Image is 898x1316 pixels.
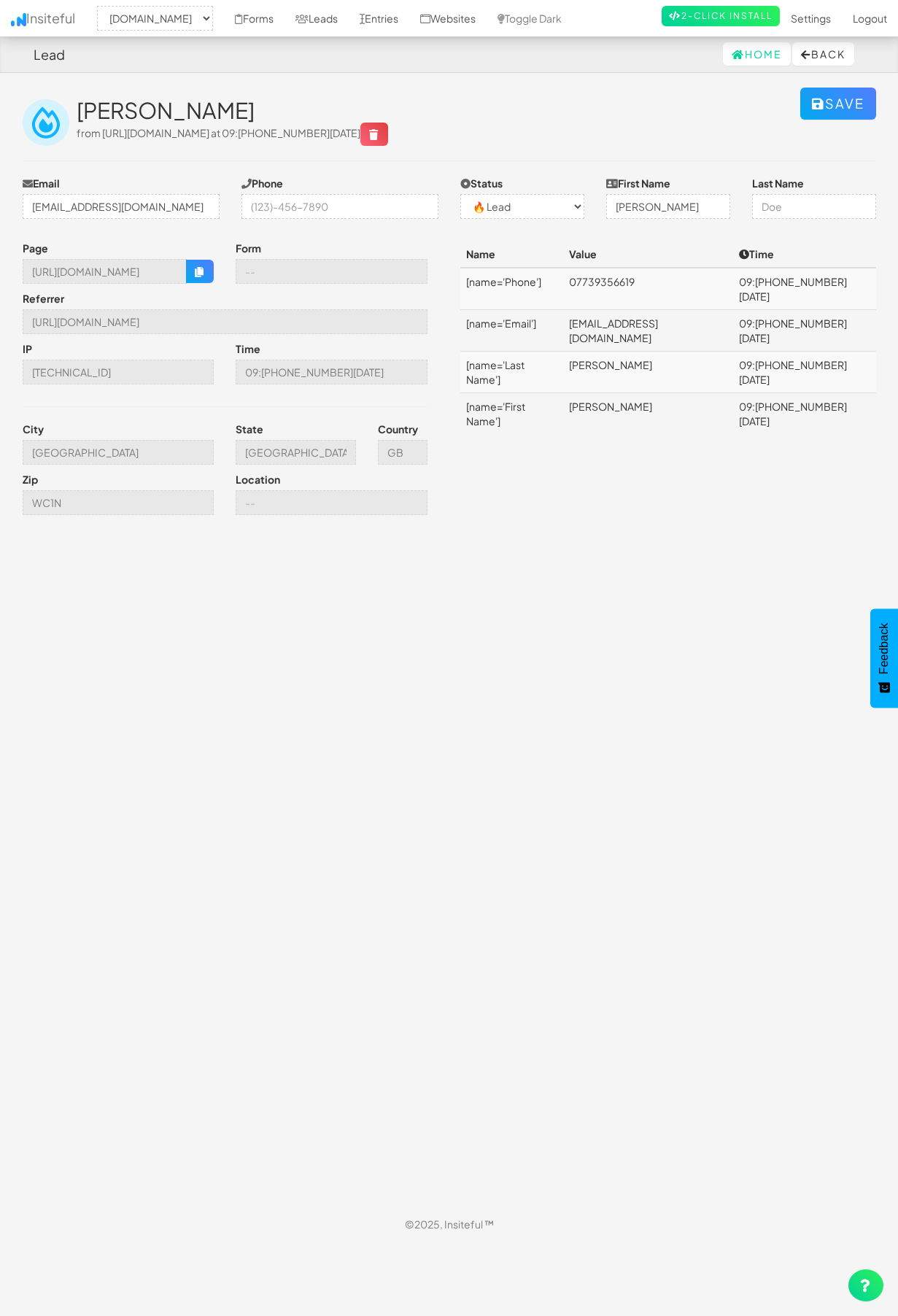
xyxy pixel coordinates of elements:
[878,623,891,674] span: Feedback
[23,291,64,306] label: Referrer
[378,422,418,436] label: Country
[606,194,730,219] input: John
[733,393,876,435] td: 09:[PHONE_NUMBER][DATE]
[236,341,260,356] label: Time
[792,42,854,66] button: Back
[733,268,876,310] td: 09:[PHONE_NUMBER][DATE]
[23,360,214,384] input: --
[733,241,876,268] th: Time
[563,393,733,435] td: [PERSON_NAME]
[460,352,564,393] td: [name='Last Name']
[241,176,283,190] label: Phone
[23,241,48,255] label: Page
[23,194,220,219] input: j@doe.com
[236,241,261,255] label: Form
[563,241,733,268] th: Value
[23,472,38,487] label: Zip
[11,13,26,26] img: icon.png
[23,309,427,334] input: --
[460,176,503,190] label: Status
[460,268,564,310] td: [name='Phone']
[236,440,356,465] input: --
[23,440,214,465] input: --
[563,352,733,393] td: [PERSON_NAME]
[236,360,427,384] input: --
[752,194,876,219] input: Doe
[563,268,733,310] td: 07739356619
[23,422,44,436] label: City
[23,176,60,190] label: Email
[460,393,564,435] td: [name='First Name']
[870,608,898,708] button: Feedback - Show survey
[236,472,280,487] label: Location
[606,176,670,190] label: First Name
[23,259,187,284] input: --
[733,310,876,352] td: 09:[PHONE_NUMBER][DATE]
[23,99,69,146] img: insiteful-lead.png
[241,194,438,219] input: (123)-456-7890
[460,310,564,352] td: [name='Email']
[752,176,804,190] label: Last Name
[77,126,388,139] span: from [URL][DOMAIN_NAME] at 09:[PHONE_NUMBER][DATE]
[23,490,214,515] input: --
[723,42,791,66] a: Home
[662,6,780,26] a: 2-Click Install
[34,47,65,62] h4: Lead
[236,422,263,436] label: State
[23,341,32,356] label: IP
[378,440,427,465] input: --
[236,259,427,284] input: --
[563,310,733,352] td: [EMAIL_ADDRESS][DOMAIN_NAME]
[236,490,427,515] input: --
[733,352,876,393] td: 09:[PHONE_NUMBER][DATE]
[77,98,800,123] h2: [PERSON_NAME]
[800,88,876,120] button: Save
[460,241,564,268] th: Name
